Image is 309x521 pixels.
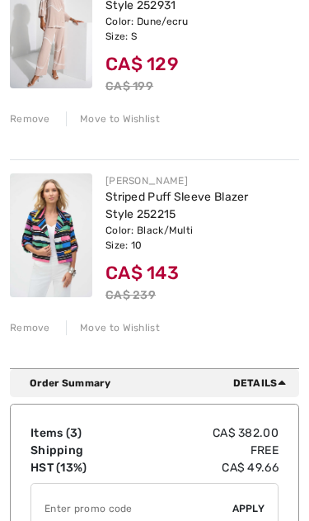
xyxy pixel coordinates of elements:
a: Striped Puff Sleeve Blazer Style 252215 [105,190,249,221]
span: CA$ 143 [105,262,179,284]
td: CA$ 382.00 [119,424,279,442]
div: Remove [10,320,50,335]
span: Apply [232,501,265,516]
td: Items ( ) [30,424,119,442]
div: [PERSON_NAME] [105,173,299,188]
td: HST (13%) [30,459,119,476]
span: Details [233,376,293,391]
td: Free [119,442,279,459]
div: Color: Black/Multi Size: 10 [105,223,299,253]
s: CA$ 239 [105,288,156,302]
s: CA$ 199 [105,79,153,93]
div: Remove [10,111,50,126]
div: Color: Dune/ecru Size: S [105,14,299,44]
div: Move to Wishlist [66,111,160,126]
span: 3 [70,426,77,440]
img: Striped Puff Sleeve Blazer Style 252215 [10,173,92,297]
td: Shipping [30,442,119,459]
div: Order Summary [30,376,293,391]
td: CA$ 49.66 [119,459,279,476]
div: Move to Wishlist [66,320,160,335]
span: CA$ 129 [105,53,179,75]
